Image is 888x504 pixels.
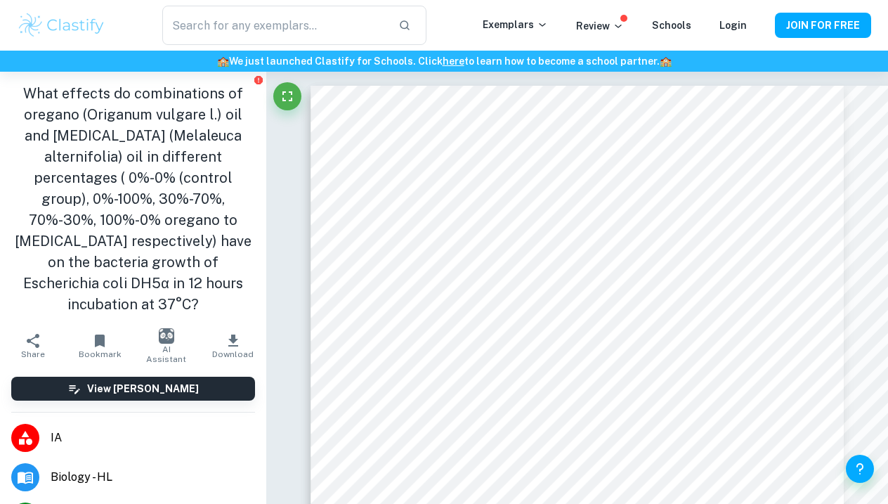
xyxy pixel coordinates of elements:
[11,83,255,315] h1: What effects do combinations of oregano (Origanum vulgare l.) oil and [MEDICAL_DATA] (Melaleuca a...
[133,326,200,366] button: AI Assistant
[576,18,624,34] p: Review
[142,344,192,364] span: AI Assistant
[87,381,199,396] h6: View [PERSON_NAME]
[775,13,871,38] button: JOIN FOR FREE
[51,469,255,486] span: Biology - HL
[162,6,386,45] input: Search for any exemplars...
[273,82,301,110] button: Fullscreen
[200,326,266,366] button: Download
[652,20,691,31] a: Schools
[79,349,122,359] span: Bookmark
[719,20,747,31] a: Login
[846,455,874,483] button: Help and Feedback
[217,56,229,67] span: 🏫
[159,328,174,344] img: AI Assistant
[17,11,106,39] img: Clastify logo
[21,349,45,359] span: Share
[51,429,255,446] span: IA
[11,377,255,401] button: View [PERSON_NAME]
[3,53,885,69] h6: We just launched Clastify for Schools. Click to learn how to become a school partner.
[212,349,254,359] span: Download
[67,326,133,366] button: Bookmark
[483,17,548,32] p: Exemplars
[660,56,672,67] span: 🏫
[443,56,464,67] a: here
[253,75,263,85] button: Report issue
